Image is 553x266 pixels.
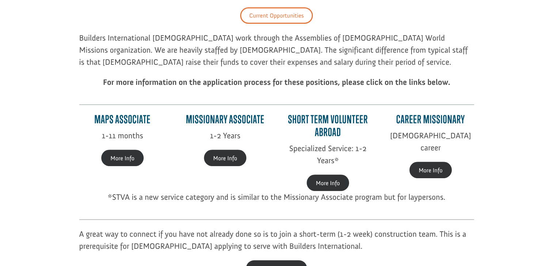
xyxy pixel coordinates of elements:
button: Donate [103,15,136,28]
p: *STVA is a new service category and is similar to the Missionary Associate program but for layper... [79,191,474,211]
h4: Missionary Associate [182,113,269,130]
a: Current Opportunities [240,7,313,24]
p: 1-11 months [79,130,166,150]
p: 1-2 Years [182,130,269,150]
h4: Short Term Volunteer Abroad [285,113,371,142]
span: [PERSON_NAME] , [GEOGRAPHIC_DATA] [20,29,99,34]
strong: For more information on the application process for these positions, please click on the links be... [103,77,450,87]
a: More Info [204,150,246,166]
p: Specialized Service: 1-2 Years* [285,142,371,175]
h4: MAPS Associate [79,113,166,130]
img: US.png [13,29,18,34]
div: [PERSON_NAME] donated $100 [13,7,101,22]
img: emoji balloon [13,15,19,21]
strong: [GEOGRAPHIC_DATA]: Restoration [DEMOGRAPHIC_DATA] [17,22,137,28]
p: Builders International [DEMOGRAPHIC_DATA] work through the Assemblies of [DEMOGRAPHIC_DATA] World... [79,32,474,76]
a: More Info [101,150,143,166]
a: More Info [409,162,451,178]
h4: Career Missionary [387,113,474,130]
a: More Info [307,175,349,191]
div: to [13,23,101,28]
p: A great way to connect if you have not already done so is to join a short-term (1-2 week) constru... [79,228,474,260]
p: [DEMOGRAPHIC_DATA] career [387,130,474,162]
